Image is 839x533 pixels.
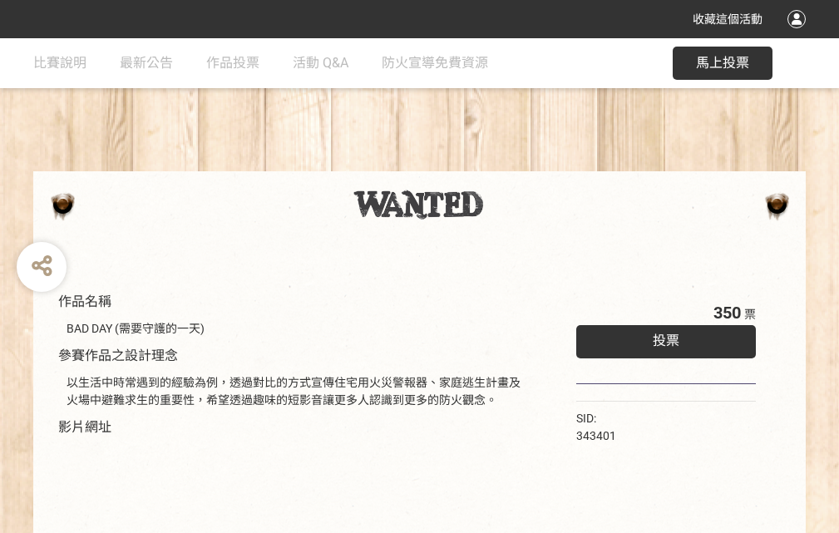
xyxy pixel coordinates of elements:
span: 收藏這個活動 [693,12,763,26]
a: 防火宣導免費資源 [382,38,488,88]
a: 作品投票 [206,38,259,88]
span: 參賽作品之設計理念 [58,348,178,363]
span: 350 [713,303,741,323]
div: 以生活中時常遇到的經驗為例，透過對比的方式宣傳住宅用火災警報器、家庭逃生計畫及火場中避難求生的重要性，希望透過趣味的短影音讓更多人認識到更多的防火觀念。 [67,374,526,409]
a: 活動 Q&A [293,38,348,88]
span: 投票 [653,333,679,348]
a: 最新公告 [120,38,173,88]
span: 作品名稱 [58,294,111,309]
iframe: Facebook Share [620,410,703,427]
div: BAD DAY (需要守護的一天) [67,320,526,338]
span: 作品投票 [206,55,259,71]
span: SID: 343401 [576,412,616,442]
span: 票 [744,308,756,321]
span: 影片網址 [58,419,111,435]
button: 馬上投票 [673,47,772,80]
span: 防火宣導免費資源 [382,55,488,71]
span: 活動 Q&A [293,55,348,71]
span: 最新公告 [120,55,173,71]
span: 比賽說明 [33,55,86,71]
span: 馬上投票 [696,55,749,71]
a: 比賽說明 [33,38,86,88]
